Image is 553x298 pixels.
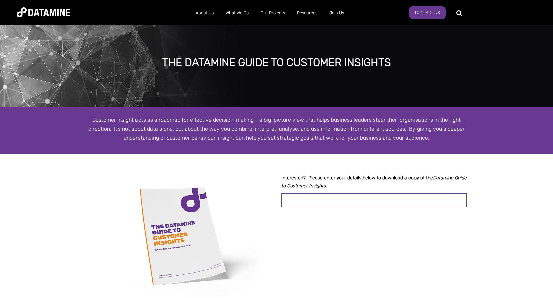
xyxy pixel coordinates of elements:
[281,175,467,189] em: Datamine Guide to Customer Insights.
[190,4,220,22] a: About Us
[409,6,446,19] a: Contact Us
[17,7,70,17] img: Datamine
[323,4,350,22] a: Join Us
[291,4,323,22] a: Resources
[255,4,291,22] a: Our Projects
[64,57,489,69] div: The datamine guide to Customer Insights
[281,175,467,189] strong: Interested? Please enter your details below to download a copy of the
[86,174,272,297] img: Datamine-CustomerInsights-Cover sml
[86,115,467,143] p: Customer insight acts as a roadmap for effective decision-making – a big-picture view that helps ...
[220,4,255,22] a: What We Do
